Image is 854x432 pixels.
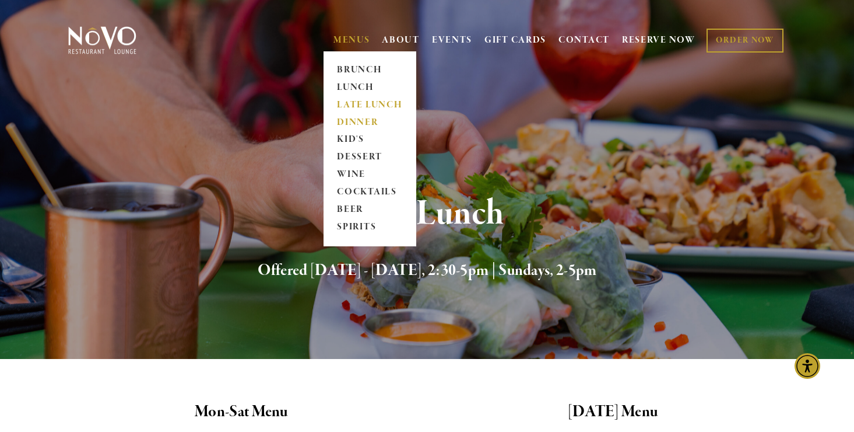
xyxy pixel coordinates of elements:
[333,131,406,149] a: KID'S
[333,34,370,46] a: MENUS
[333,114,406,131] a: DINNER
[382,34,420,46] a: ABOUT
[87,195,767,233] h1: Late Lunch
[484,29,546,51] a: GIFT CARDS
[333,166,406,184] a: WINE
[707,29,783,53] a: ORDER NOW
[333,149,406,166] a: DESSERT
[66,26,139,55] img: Novo Restaurant &amp; Lounge
[622,29,695,51] a: RESERVE NOW
[66,400,417,424] h2: Mon-Sat Menu
[437,400,789,424] h2: [DATE] Menu
[558,29,610,51] a: CONTACT
[795,353,820,379] div: Accessibility Menu
[333,184,406,201] a: COCKTAILS
[87,259,767,283] h2: Offered [DATE] - [DATE], 2:30-5pm | Sundays, 2-5pm
[333,96,406,114] a: LATE LUNCH
[432,34,472,46] a: EVENTS
[333,219,406,236] a: SPIRITS
[333,79,406,96] a: LUNCH
[333,61,406,79] a: BRUNCH
[333,201,406,219] a: BEER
